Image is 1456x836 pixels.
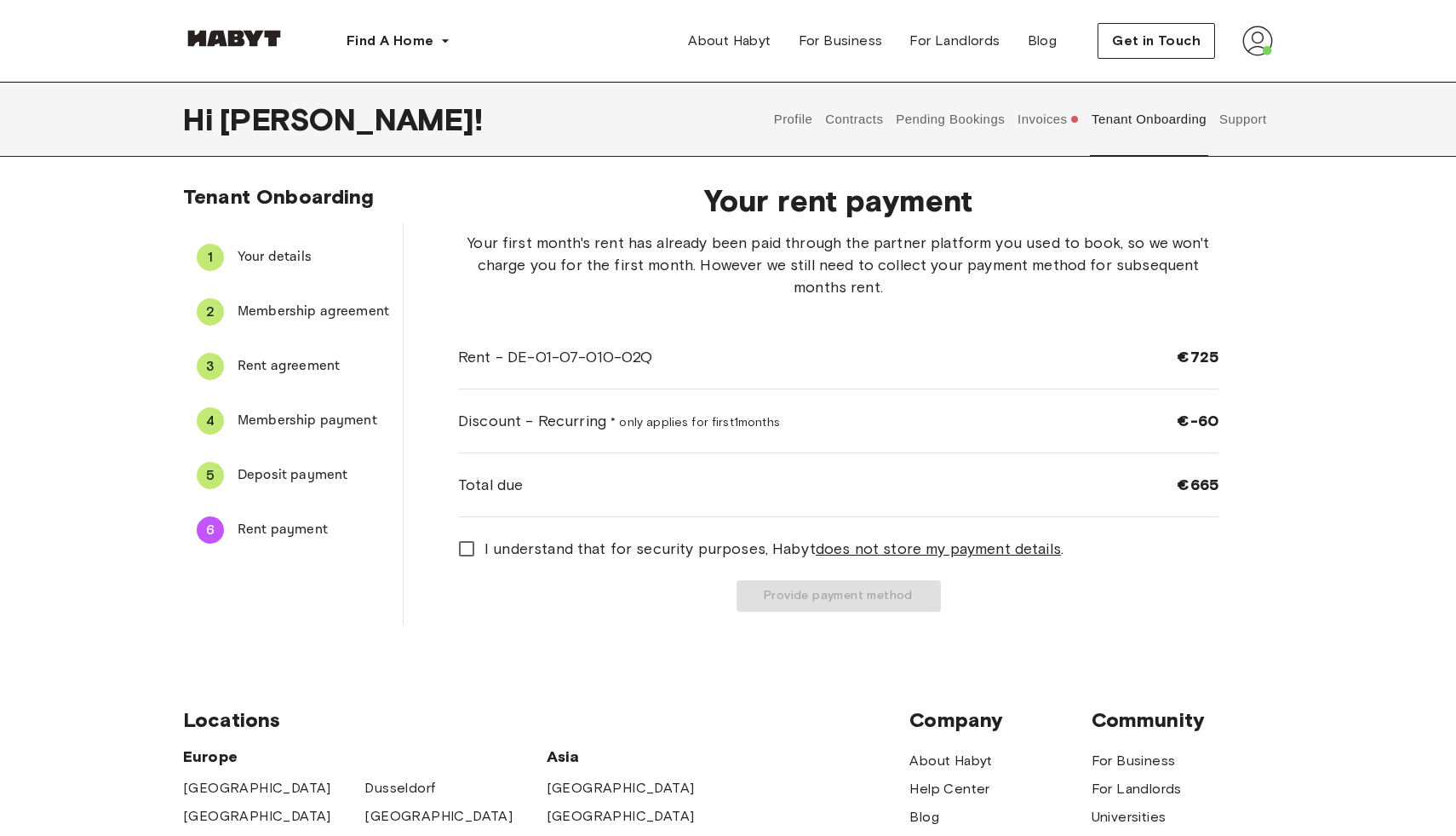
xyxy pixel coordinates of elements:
span: Asia [547,747,728,767]
a: [GEOGRAPHIC_DATA] [364,806,513,827]
span: Tenant Onboarding [183,184,375,209]
span: Community [1092,707,1273,733]
span: Find A Home [347,31,433,51]
a: Help Center [909,779,989,799]
button: Pending Bookings [894,82,1007,157]
span: Your details [238,247,389,268]
span: Hi [183,101,220,137]
span: For Landlords [909,31,1000,51]
a: For Business [785,24,897,58]
u: does not store my payment details [816,539,1061,558]
img: avatar [1242,26,1273,56]
div: 6Rent payment [183,510,403,551]
span: Get in Touch [1112,31,1201,51]
button: Support [1217,82,1269,157]
span: I understand that for security purposes, Habyt . [484,538,1063,560]
div: 3 [197,353,224,380]
span: [PERSON_NAME] ! [220,101,483,137]
button: Contracts [823,82,886,157]
div: 2Membership agreement [183,291,403,332]
span: Membership payment [238,411,389,431]
a: Dusseldorf [364,778,435,799]
button: Find A Home [333,24,464,58]
a: [GEOGRAPHIC_DATA] [547,806,695,827]
span: Discount - Recurring [458,410,780,432]
button: Tenant Onboarding [1090,82,1209,157]
button: Get in Touch [1098,23,1215,59]
button: Profile [771,82,815,157]
div: 1Your details [183,237,403,278]
a: For Landlords [896,24,1013,58]
div: 2 [197,298,224,326]
span: Your first month's rent has already been paid through the partner platform you used to book, so w... [458,232,1218,298]
span: €-60 [1177,411,1218,431]
span: Membership agreement [238,302,389,322]
span: €725 [1177,347,1218,367]
img: Habyt [183,30,285,47]
div: 6 [197,516,224,544]
a: Blog [1014,24,1071,58]
button: Invoices [1016,82,1081,157]
span: Deposit payment [238,465,389,486]
a: About Habyt [674,24,784,58]
span: * only applies for first 1 months [610,415,780,430]
span: €665 [1177,475,1218,495]
span: Locations [183,707,909,733]
span: For Business [799,31,883,51]
a: For Business [1092,751,1176,771]
span: Rent - DE-01-07-010-02Q [458,346,652,368]
a: Blog [909,807,939,827]
a: [GEOGRAPHIC_DATA] [183,806,331,827]
div: 4Membership payment [183,401,403,441]
div: 3Rent agreement [183,346,403,387]
span: Total due [458,474,523,496]
span: Rent agreement [238,356,389,377]
div: 1 [197,244,224,271]
span: Your rent payment [458,182,1218,218]
a: Universities [1092,807,1167,827]
a: For Landlords [1092,779,1182,799]
a: [GEOGRAPHIC_DATA] [547,778,695,799]
div: user profile tabs [767,82,1273,157]
span: Blog [1028,31,1058,51]
span: Europe [183,747,547,767]
span: Company [909,707,1091,733]
a: About Habyt [909,751,992,771]
span: About Habyt [688,31,771,51]
span: Rent payment [238,520,389,540]
div: 5Deposit payment [183,455,403,496]
a: [GEOGRAPHIC_DATA] [183,778,331,799]
div: 5 [197,462,224,489]
div: 4 [197,407,224,435]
